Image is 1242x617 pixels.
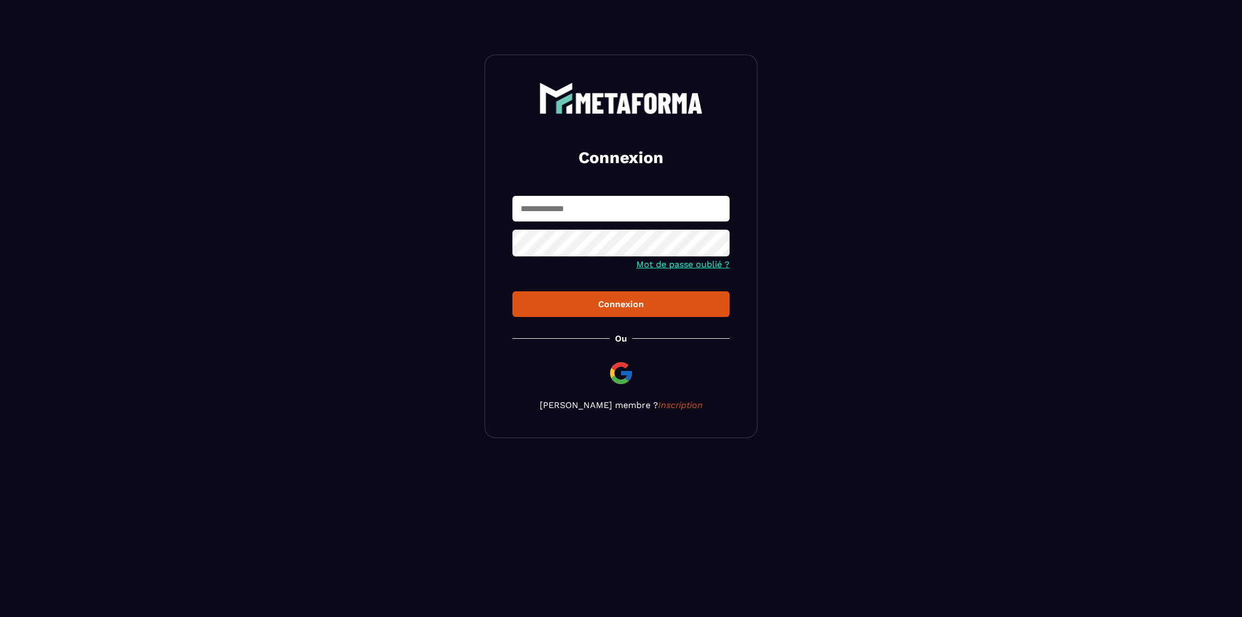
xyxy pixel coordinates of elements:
button: Connexion [512,291,730,317]
a: Mot de passe oublié ? [636,259,730,269]
a: Inscription [658,400,703,410]
h2: Connexion [526,147,716,169]
div: Connexion [521,299,721,309]
img: google [608,360,634,386]
a: logo [512,82,730,114]
p: Ou [615,333,627,344]
img: logo [539,82,703,114]
p: [PERSON_NAME] membre ? [512,400,730,410]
